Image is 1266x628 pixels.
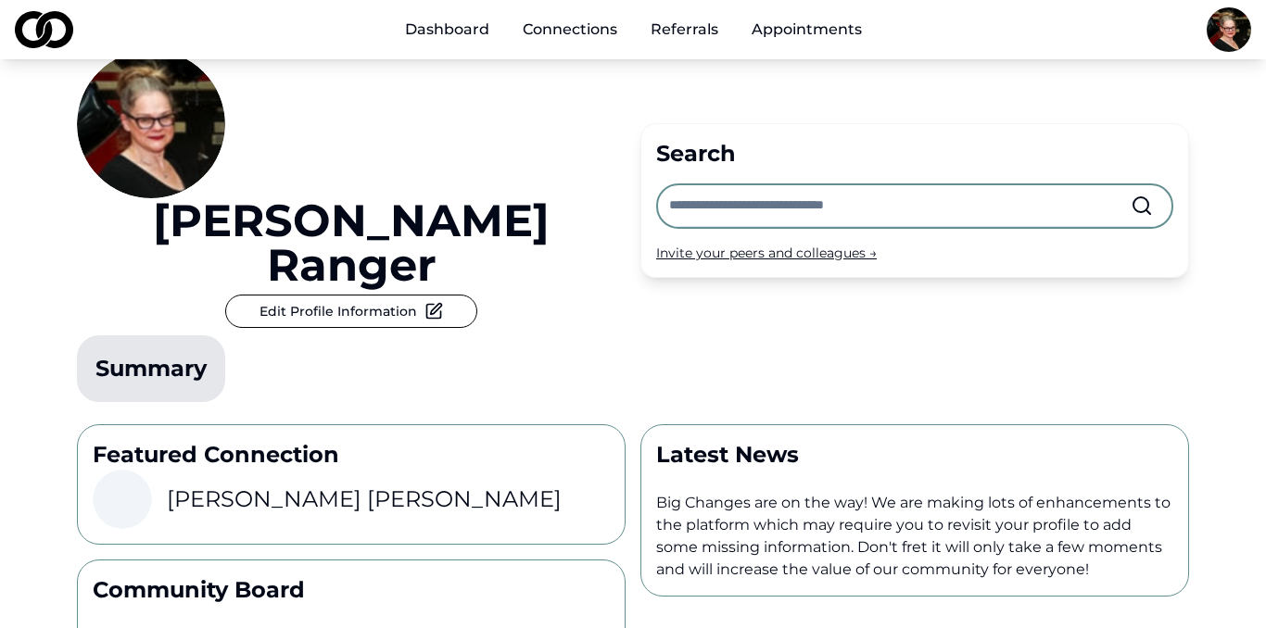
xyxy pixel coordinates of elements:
[656,440,1173,470] p: Latest News
[1207,7,1251,52] img: ea629b5c-93d5-40ed-9bd6-a9b0b6749900-IMG_2761-profile_picture.jpeg
[390,11,504,48] a: Dashboard
[737,11,877,48] a: Appointments
[225,295,477,328] button: Edit Profile Information
[167,484,562,514] h3: [PERSON_NAME] [PERSON_NAME]
[77,198,626,287] a: [PERSON_NAME] Ranger
[636,11,733,48] a: Referrals
[93,575,610,605] p: Community Board
[93,440,610,470] p: Featured Connection
[15,11,73,48] img: logo
[656,139,1173,169] div: Search
[508,11,632,48] a: Connections
[95,354,207,383] div: Summary
[77,50,225,198] img: ea629b5c-93d5-40ed-9bd6-a9b0b6749900-IMG_2761-profile_picture.jpeg
[656,492,1173,581] p: Big Changes are on the way! We are making lots of enhancements to the platform which may require ...
[390,11,877,48] nav: Main
[656,244,1173,262] div: Invite your peers and colleagues →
